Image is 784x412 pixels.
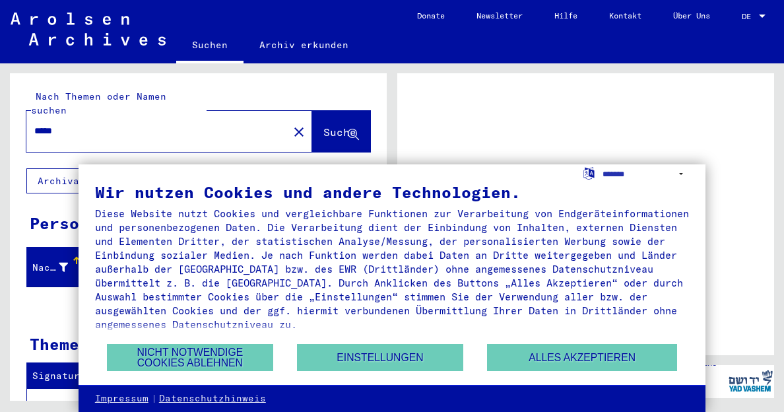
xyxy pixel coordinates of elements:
[291,124,307,140] mat-icon: close
[244,29,364,61] a: Archiv erkunden
[297,344,463,371] button: Einstellungen
[742,12,756,21] span: DE
[323,125,356,139] span: Suche
[11,13,166,46] img: Arolsen_neg.svg
[30,332,89,356] div: Themen
[31,90,166,116] mat-label: Nach Themen oder Namen suchen
[32,257,84,278] div: Nachname
[159,392,266,405] a: Datenschutzhinweis
[95,392,148,405] a: Impressum
[32,261,68,275] div: Nachname
[176,29,244,63] a: Suchen
[30,211,109,235] div: Personen
[312,111,370,152] button: Suche
[95,207,689,331] div: Diese Website nutzt Cookies und vergleichbare Funktionen zur Verarbeitung von Endgeräteinformatio...
[27,249,82,286] mat-header-cell: Nachname
[32,369,108,383] div: Signature
[286,118,312,145] button: Clear
[603,164,689,184] select: Sprache auswählen
[107,344,273,371] button: Nicht notwendige Cookies ablehnen
[487,344,677,371] button: Alles akzeptieren
[26,168,166,193] button: Archival tree units
[32,366,121,387] div: Signature
[582,166,596,179] label: Sprache auswählen
[95,184,689,200] div: Wir nutzen Cookies und andere Technologien.
[726,364,775,397] img: yv_logo.png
